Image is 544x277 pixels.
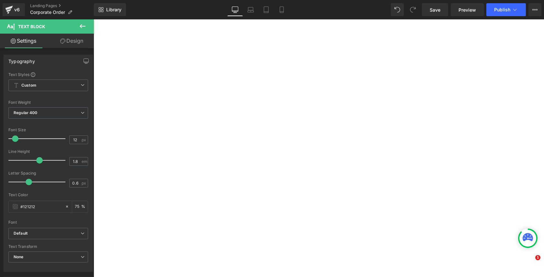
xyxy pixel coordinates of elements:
[459,6,476,13] span: Preview
[82,138,87,142] span: px
[8,128,88,132] div: Font Size
[391,3,404,16] button: Undo
[258,3,274,16] a: Tablet
[20,203,62,210] input: Color
[8,100,88,105] div: Font Weight
[8,55,35,64] div: Typography
[522,255,538,271] iframe: Intercom live chat
[486,3,526,16] button: Publish
[30,3,94,8] a: Landing Pages
[274,3,289,16] a: Mobile
[8,193,88,197] div: Text Color
[21,83,36,88] b: Custom
[14,231,28,236] i: Default
[106,7,121,13] span: Library
[8,72,88,77] div: Text Styles
[72,201,88,212] div: %
[94,3,126,16] a: New Library
[528,3,541,16] button: More
[14,254,24,259] b: None
[14,110,38,115] b: Regular 400
[8,220,88,225] div: Font
[227,3,243,16] a: Desktop
[8,171,88,176] div: Letter Spacing
[30,10,65,15] span: Corporate Order
[494,7,510,12] span: Publish
[8,244,88,249] div: Text Transform
[82,159,87,164] span: em
[406,3,419,16] button: Redo
[13,5,21,14] div: v6
[82,181,87,185] span: px
[3,3,25,16] a: v6
[18,24,45,29] span: Text Block
[243,3,258,16] a: Laptop
[48,34,95,48] a: Design
[430,6,440,13] span: Save
[535,255,540,260] span: 1
[451,3,484,16] a: Preview
[8,149,88,154] div: Line Height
